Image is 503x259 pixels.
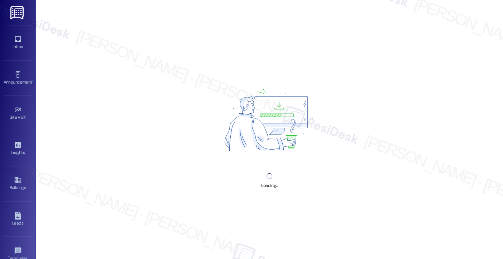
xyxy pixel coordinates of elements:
[4,209,32,229] a: Leads
[26,114,27,119] span: •
[4,104,32,123] a: Site Visit •
[4,174,32,193] a: Buildings
[25,149,26,154] span: •
[32,79,33,84] span: •
[261,182,277,189] div: Loading...
[10,6,25,19] img: ResiDesk Logo
[4,33,32,52] a: Inbox
[4,139,32,158] a: Insights •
